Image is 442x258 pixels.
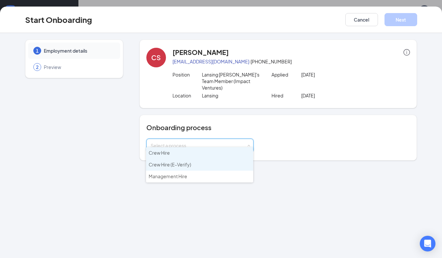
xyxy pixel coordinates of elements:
p: [DATE] [301,71,361,78]
p: Position [172,71,202,78]
span: Crew Hire (E-Verify) [149,162,191,167]
span: Employment details [44,47,114,54]
span: info-circle [403,49,410,56]
p: [DATE] [301,92,361,99]
div: Open Intercom Messenger [420,236,435,251]
span: 1 [36,47,39,54]
a: [EMAIL_ADDRESS][DOMAIN_NAME] [172,59,249,64]
p: Applied [271,71,301,78]
p: · [PHONE_NUMBER] [172,58,410,65]
button: Cancel [345,13,378,26]
h3: Start Onboarding [25,14,92,25]
h4: Onboarding process [146,123,410,132]
span: 2 [36,64,39,70]
p: Lansing [PERSON_NAME]'s Team Member (Impact Ventures) [202,71,261,91]
p: Hired [271,92,301,99]
div: CS [151,53,161,62]
h4: [PERSON_NAME] [172,48,229,57]
span: Preview [44,64,114,70]
p: Lansing [202,92,261,99]
span: Crew Hire [149,150,170,156]
p: Location [172,92,202,99]
button: Next [385,13,417,26]
span: Management Hire [149,173,187,179]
